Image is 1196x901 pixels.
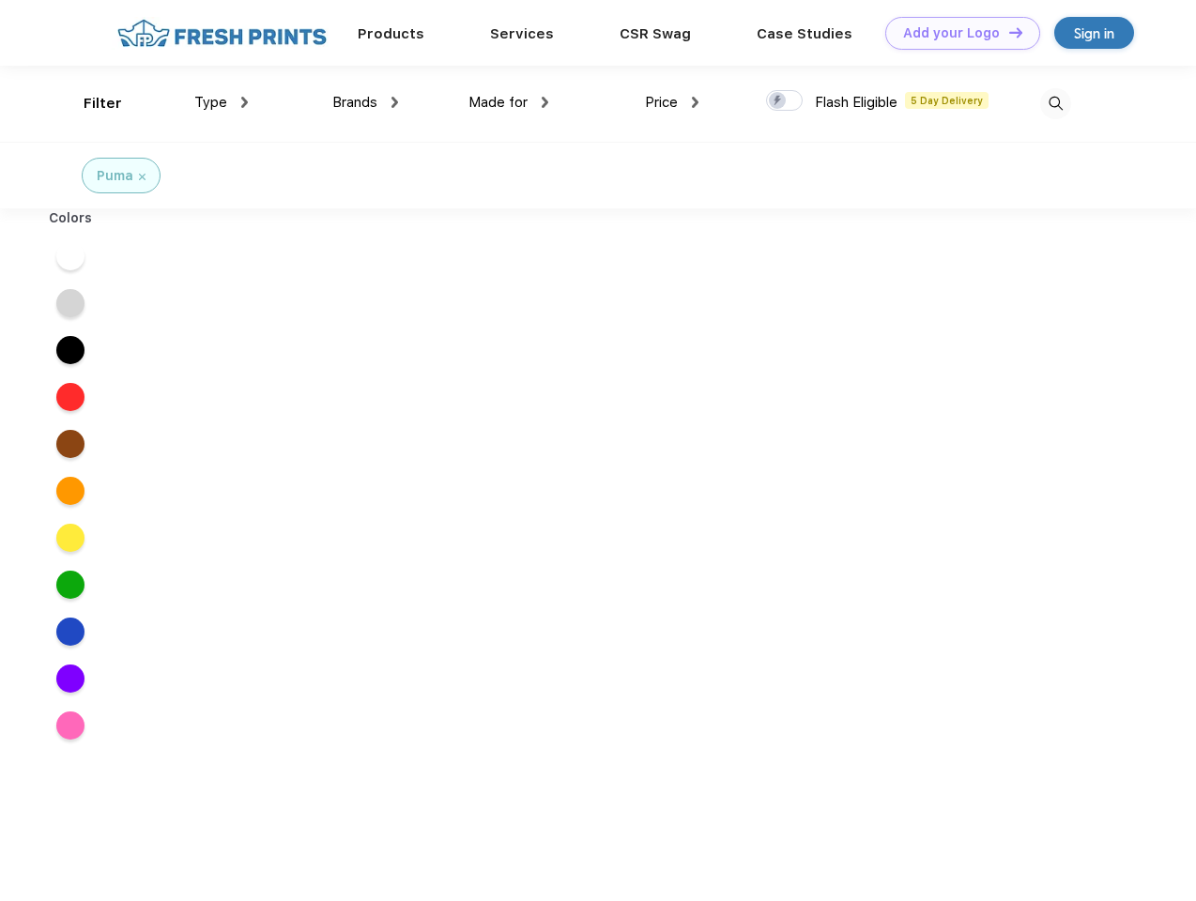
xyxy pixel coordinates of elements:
[645,94,678,111] span: Price
[490,25,554,42] a: Services
[1040,88,1071,119] img: desktop_search.svg
[815,94,897,111] span: Flash Eligible
[905,92,989,109] span: 5 Day Delivery
[1074,23,1114,44] div: Sign in
[620,25,691,42] a: CSR Swag
[1054,17,1134,49] a: Sign in
[194,94,227,111] span: Type
[112,17,332,50] img: fo%20logo%202.webp
[139,174,146,180] img: filter_cancel.svg
[332,94,377,111] span: Brands
[692,97,698,108] img: dropdown.png
[391,97,398,108] img: dropdown.png
[35,208,107,228] div: Colors
[97,166,133,186] div: Puma
[241,97,248,108] img: dropdown.png
[542,97,548,108] img: dropdown.png
[358,25,424,42] a: Products
[84,93,122,115] div: Filter
[468,94,528,111] span: Made for
[1009,27,1022,38] img: DT
[903,25,1000,41] div: Add your Logo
